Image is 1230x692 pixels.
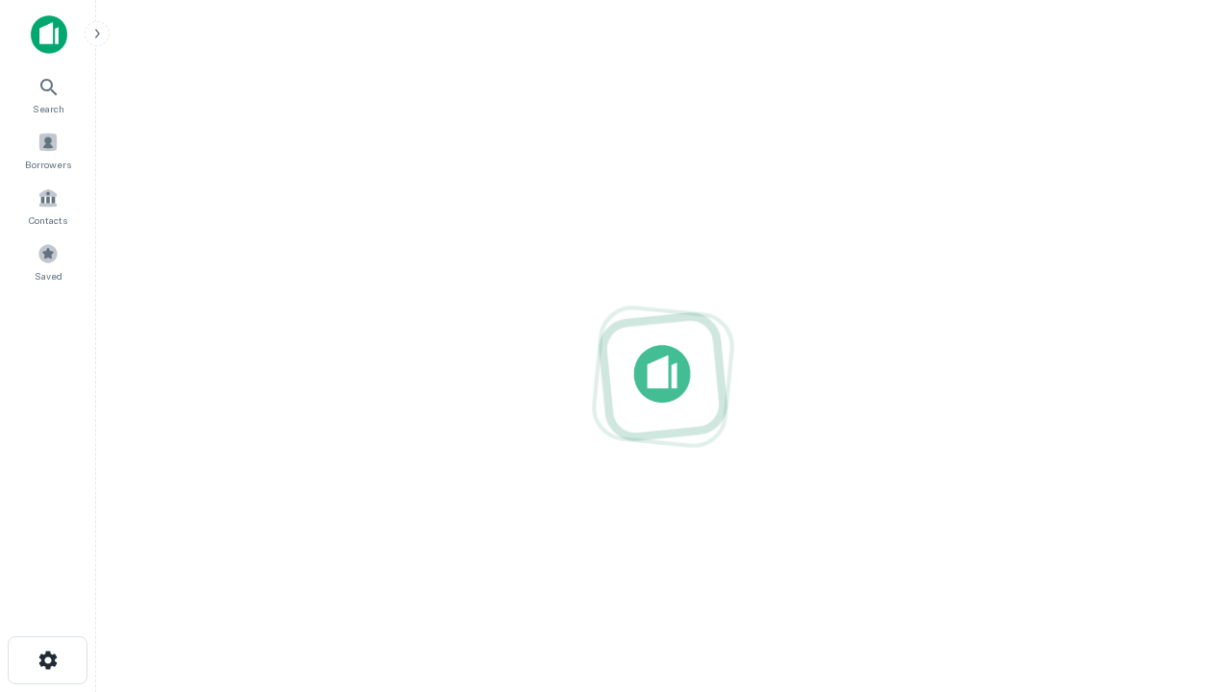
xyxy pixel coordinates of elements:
span: Saved [35,268,62,284]
a: Saved [6,235,90,287]
span: Search [33,101,64,116]
a: Search [6,68,90,120]
span: Borrowers [25,157,71,172]
span: Contacts [29,212,67,228]
iframe: Chat Widget [1134,538,1230,630]
a: Contacts [6,180,90,232]
img: capitalize-icon.png [31,15,67,54]
a: Borrowers [6,124,90,176]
